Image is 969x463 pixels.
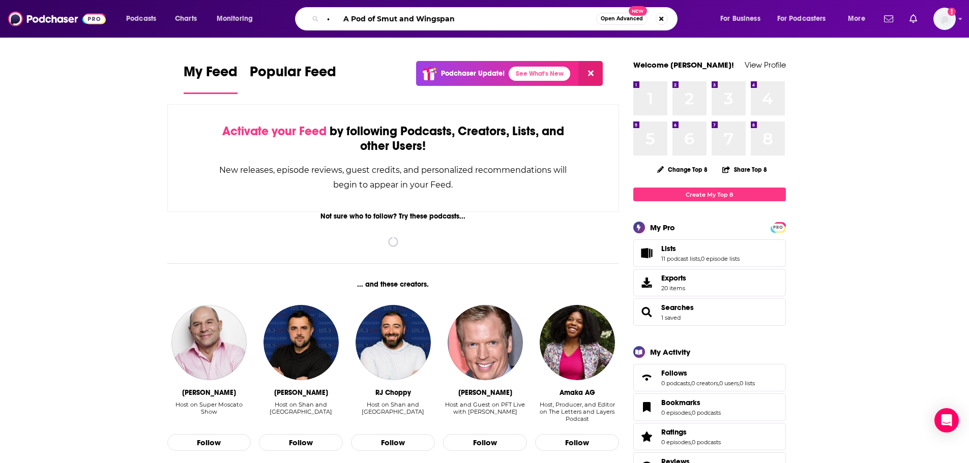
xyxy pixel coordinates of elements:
[184,63,238,86] span: My Feed
[250,63,336,86] span: Popular Feed
[351,401,435,423] div: Host on Shan and RJ
[274,388,328,397] div: Shan Shariff
[691,439,692,446] span: ,
[356,305,431,380] a: RJ Choppy
[637,305,657,319] a: Searches
[167,401,251,423] div: Host on Super Moscato Show
[661,368,755,378] a: Follows
[509,67,570,81] a: See What's New
[629,6,647,16] span: New
[637,371,657,385] a: Follows
[661,244,676,253] span: Lists
[637,275,657,290] span: Exports
[535,434,619,451] button: Follow
[637,246,657,260] a: Lists
[167,434,251,451] button: Follow
[441,69,505,78] p: Podchaser Update!
[848,12,865,26] span: More
[217,12,253,26] span: Monitoring
[650,347,690,357] div: My Activity
[722,160,768,179] button: Share Top 8
[596,13,648,25] button: Open AdvancedNew
[126,12,156,26] span: Podcasts
[535,401,619,422] div: Host, Producer, and Editor on The Letters and Layers Podcast
[168,11,203,27] a: Charts
[661,273,686,283] span: Exports
[351,434,435,451] button: Follow
[701,255,740,262] a: 0 episode lists
[661,285,686,292] span: 20 items
[263,305,339,380] img: Shan Shariff
[692,409,721,416] a: 0 podcasts
[633,60,734,70] a: Welcome [PERSON_NAME]!
[633,298,786,326] span: Searches
[661,244,740,253] a: Lists
[8,9,106,28] img: Podchaser - Follow, Share and Rate Podcasts
[661,409,691,416] a: 0 episodes
[443,401,527,423] div: Host and Guest on PFT Live with Mike Florio
[259,401,343,415] div: Host on Shan and [GEOGRAPHIC_DATA]
[933,8,956,30] button: Show profile menu
[540,305,615,380] img: Amaka AG
[637,400,657,414] a: Bookmarks
[661,303,694,312] a: Searches
[633,188,786,201] a: Create My Top 8
[305,7,687,30] div: Search podcasts, credits, & more...
[651,163,714,176] button: Change Top 8
[661,255,700,262] a: 11 podcast lists
[934,408,959,433] div: Open Intercom Messenger
[772,224,784,231] span: PRO
[171,305,247,380] img: Vincent Moscato
[633,269,786,296] a: Exports
[772,223,784,231] a: PRO
[661,427,687,437] span: Ratings
[560,388,595,397] div: Amaka AG
[745,60,786,70] a: View Profile
[661,398,700,407] span: Bookmarks
[210,11,266,27] button: open menu
[219,124,568,153] div: by following Podcasts, Creators, Lists, and other Users!
[700,255,701,262] span: ,
[167,401,251,415] div: Host on Super Moscato Show
[351,401,435,415] div: Host on Shan and [GEOGRAPHIC_DATA]
[719,380,739,387] a: 0 users
[633,393,786,421] span: Bookmarks
[690,380,691,387] span: ,
[739,380,740,387] span: ,
[458,388,512,397] div: Chris Simms
[661,439,691,446] a: 0 episodes
[182,388,236,397] div: Vincent Moscato
[691,380,718,387] a: 0 creators
[933,8,956,30] img: User Profile
[692,439,721,446] a: 0 podcasts
[167,280,620,289] div: ... and these creators.
[184,63,238,94] a: My Feed
[661,314,681,321] a: 1 saved
[661,398,721,407] a: Bookmarks
[637,429,657,444] a: Ratings
[250,63,336,94] a: Popular Feed
[175,12,197,26] span: Charts
[661,427,721,437] a: Ratings
[718,380,719,387] span: ,
[650,223,675,232] div: My Pro
[259,401,343,423] div: Host on Shan and RJ
[119,11,169,27] button: open menu
[375,388,411,397] div: RJ Choppy
[219,163,568,192] div: New releases, episode reviews, guest credits, and personalized recommendations will begin to appe...
[777,12,826,26] span: For Podcasters
[661,368,687,378] span: Follows
[948,8,956,16] svg: Add a profile image
[633,423,786,450] span: Ratings
[720,12,760,26] span: For Business
[448,305,523,380] img: Chris Simms
[167,212,620,221] div: Not sure who to follow? Try these podcasts...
